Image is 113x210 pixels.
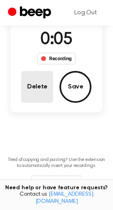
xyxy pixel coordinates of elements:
[6,157,107,169] p: Tired of copying and pasting? Use the extension to automatically insert your recordings.
[37,53,76,65] div: Recording
[5,191,108,205] span: Contact us
[66,3,105,22] a: Log Out
[59,71,91,103] button: Save Audio Record
[8,5,53,21] a: Beep
[36,192,93,204] a: [EMAIL_ADDRESS][DOMAIN_NAME]
[21,71,53,103] button: Delete Audio Record
[40,31,72,48] span: 0:05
